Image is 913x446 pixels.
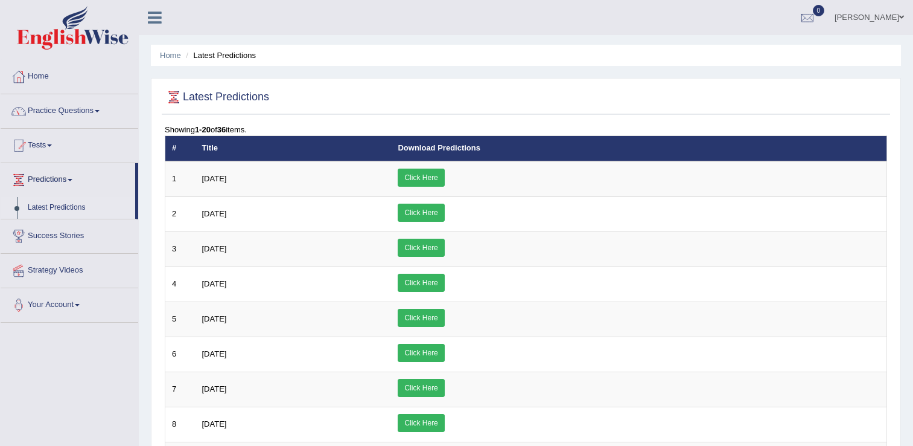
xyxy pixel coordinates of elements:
[398,414,444,432] a: Click Here
[1,254,138,284] a: Strategy Videos
[217,125,226,134] b: 36
[398,309,444,327] a: Click Here
[165,231,196,267] td: 3
[202,349,227,358] span: [DATE]
[165,372,196,407] td: 7
[202,174,227,183] span: [DATE]
[1,129,138,159] a: Tests
[398,204,444,222] a: Click Here
[160,51,181,60] a: Home
[1,288,138,318] a: Your Account
[398,274,444,292] a: Click Here
[398,344,444,362] a: Click Here
[398,169,444,187] a: Click Here
[202,279,227,288] span: [DATE]
[165,161,196,197] td: 1
[398,379,444,397] a: Click Here
[195,125,211,134] b: 1-20
[22,197,135,219] a: Latest Predictions
[398,239,444,257] a: Click Here
[1,163,135,193] a: Predictions
[165,337,196,372] td: 6
[165,136,196,161] th: #
[165,302,196,337] td: 5
[165,407,196,442] td: 8
[202,244,227,253] span: [DATE]
[813,5,825,16] span: 0
[202,209,227,218] span: [DATE]
[165,196,196,231] td: 2
[391,136,886,161] th: Download Predictions
[202,384,227,393] span: [DATE]
[1,219,138,250] a: Success Stories
[165,88,269,106] h2: Latest Predictions
[196,136,392,161] th: Title
[1,94,138,124] a: Practice Questions
[165,267,196,302] td: 4
[202,314,227,323] span: [DATE]
[202,419,227,428] span: [DATE]
[165,124,887,135] div: Showing of items.
[1,60,138,90] a: Home
[183,50,256,61] li: Latest Predictions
